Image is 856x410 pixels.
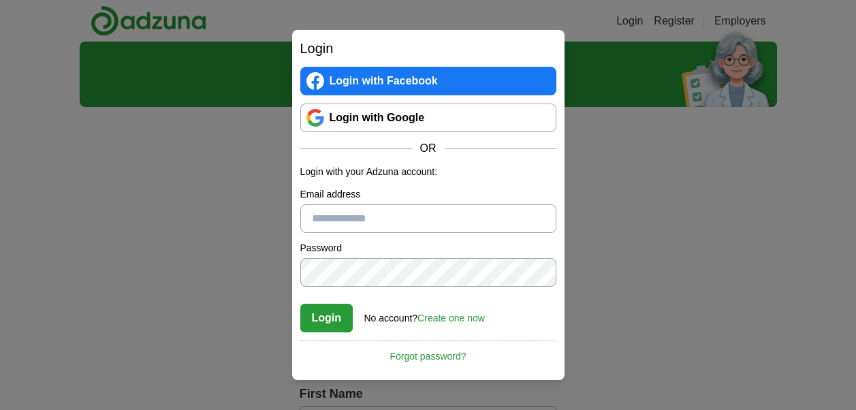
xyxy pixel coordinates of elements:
[300,341,556,364] a: Forgot password?
[300,104,556,132] a: Login with Google
[300,187,556,202] label: Email address
[300,38,556,59] h2: Login
[300,67,556,95] a: Login with Facebook
[300,165,556,179] p: Login with your Adzuna account:
[300,304,353,332] button: Login
[417,313,485,324] a: Create one now
[364,303,485,326] div: No account?
[412,140,445,157] span: OR
[300,241,556,255] label: Password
